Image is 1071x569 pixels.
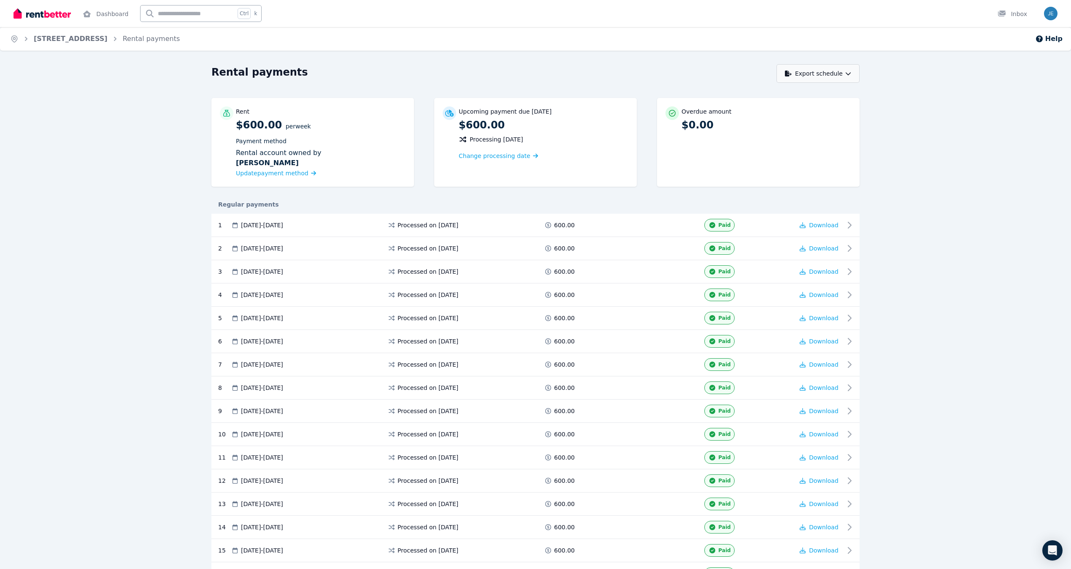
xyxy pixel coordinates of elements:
[241,407,283,415] span: [DATE] - [DATE]
[218,358,231,371] div: 7
[218,265,231,278] div: 3
[241,291,283,299] span: [DATE] - [DATE]
[398,291,458,299] span: Processed on [DATE]
[218,544,231,557] div: 15
[809,431,838,438] span: Download
[718,501,730,507] span: Paid
[554,314,575,322] span: 600.00
[236,170,308,177] span: Update payment method
[554,244,575,253] span: 600.00
[800,267,838,276] button: Download
[236,158,299,168] b: [PERSON_NAME]
[1044,7,1057,20] img: Jelitta Raju
[800,384,838,392] button: Download
[800,500,838,508] button: Download
[718,291,730,298] span: Paid
[718,547,730,554] span: Paid
[554,430,575,438] span: 600.00
[809,291,838,298] span: Download
[459,152,530,160] span: Change processing date
[554,453,575,462] span: 600.00
[718,431,730,438] span: Paid
[809,524,838,531] span: Download
[398,407,458,415] span: Processed on [DATE]
[554,384,575,392] span: 600.00
[238,8,251,19] span: Ctrl
[218,405,231,417] div: 9
[241,384,283,392] span: [DATE] - [DATE]
[398,453,458,462] span: Processed on [DATE]
[776,64,860,83] button: Export schedule
[459,107,552,116] p: Upcoming payment due [DATE]
[998,10,1027,18] div: Inbox
[241,221,283,229] span: [DATE] - [DATE]
[800,337,838,346] button: Download
[241,244,283,253] span: [DATE] - [DATE]
[809,222,838,229] span: Download
[398,523,458,531] span: Processed on [DATE]
[682,107,731,116] p: Overdue amount
[286,123,311,130] span: per Week
[241,500,283,508] span: [DATE] - [DATE]
[398,384,458,392] span: Processed on [DATE]
[682,118,851,132] p: $0.00
[809,547,838,554] span: Download
[718,454,730,461] span: Paid
[218,242,231,255] div: 2
[554,360,575,369] span: 600.00
[236,148,406,168] div: Rental account owned by
[1042,540,1063,561] div: Open Intercom Messenger
[718,222,730,229] span: Paid
[800,453,838,462] button: Download
[718,477,730,484] span: Paid
[718,384,730,391] span: Paid
[398,244,458,253] span: Processed on [DATE]
[218,289,231,301] div: 4
[800,221,838,229] button: Download
[554,407,575,415] span: 600.00
[14,7,71,20] img: RentBetter
[241,360,283,369] span: [DATE] - [DATE]
[718,361,730,368] span: Paid
[211,65,308,79] h1: Rental payments
[554,267,575,276] span: 600.00
[809,477,838,484] span: Download
[809,384,838,391] span: Download
[459,152,538,160] a: Change processing date
[218,498,231,510] div: 13
[718,524,730,531] span: Paid
[236,118,406,178] p: $600.00
[800,523,838,531] button: Download
[554,337,575,346] span: 600.00
[809,408,838,414] span: Download
[800,476,838,485] button: Download
[554,221,575,229] span: 600.00
[809,338,838,345] span: Download
[218,428,231,441] div: 10
[398,314,458,322] span: Processed on [DATE]
[718,408,730,414] span: Paid
[241,337,283,346] span: [DATE] - [DATE]
[800,314,838,322] button: Download
[218,451,231,464] div: 11
[241,267,283,276] span: [DATE] - [DATE]
[211,200,860,209] div: Regular payments
[218,381,231,394] div: 8
[218,335,231,348] div: 6
[809,268,838,275] span: Download
[398,221,458,229] span: Processed on [DATE]
[241,453,283,462] span: [DATE] - [DATE]
[34,35,108,43] a: [STREET_ADDRESS]
[218,521,231,534] div: 14
[398,500,458,508] span: Processed on [DATE]
[236,107,249,116] p: Rent
[809,454,838,461] span: Download
[398,267,458,276] span: Processed on [DATE]
[470,135,523,144] span: Processing [DATE]
[398,476,458,485] span: Processed on [DATE]
[241,546,283,555] span: [DATE] - [DATE]
[254,10,257,17] span: k
[718,315,730,321] span: Paid
[554,500,575,508] span: 600.00
[398,360,458,369] span: Processed on [DATE]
